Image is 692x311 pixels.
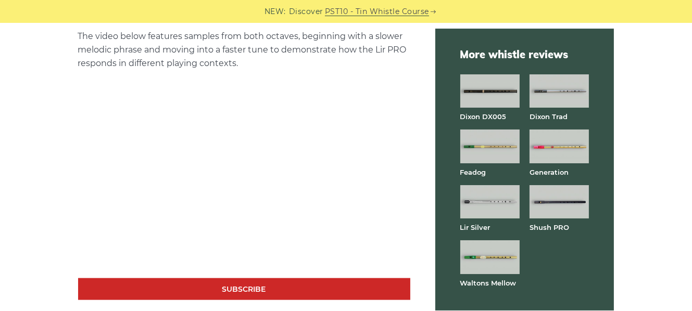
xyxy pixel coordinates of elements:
a: Subscribe [78,278,410,301]
img: Waltons Mellow tin whistle full front view [460,240,520,274]
span: Discover [289,6,323,18]
a: Dixon Trad [530,112,568,121]
iframe: Lir PRO – Tin Whistle Review & Sound Samples (High D) [78,92,410,278]
a: Dixon DX005 [460,112,507,121]
a: Feadog [460,168,486,176]
p: The video below features samples from both octaves, beginning with a slower melodic phrase and mo... [78,30,410,70]
a: Generation [530,168,569,176]
a: Lir Silver [460,223,490,231]
img: Feadog brass tin whistle full front view [460,129,520,163]
span: NEW: [265,6,286,18]
span: More whistle reviews [460,47,589,62]
img: Shuh PRO tin whistle full front view [530,185,589,218]
a: Waltons Mellow [460,279,517,287]
a: PST10 - Tin Whistle Course [325,6,429,18]
img: Lir Silver tin whistle full front view [460,185,520,218]
img: Dixon DX005 tin whistle full front view [460,74,520,108]
img: Dixon Trad tin whistle full front view [530,74,589,108]
img: Generation brass tin whistle full front view [530,129,589,163]
a: Shush PRO [530,223,569,231]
